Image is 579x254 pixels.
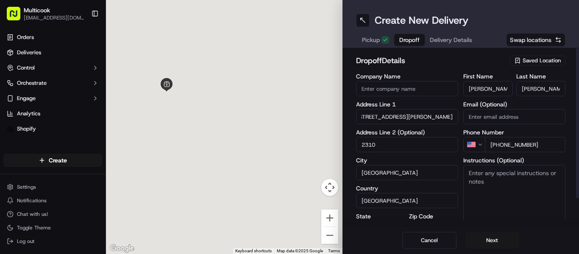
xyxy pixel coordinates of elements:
[17,224,51,231] span: Toggle Theme
[108,243,136,254] a: Open this area in Google Maps (opens a new window)
[328,248,340,253] a: Terms (opens in new tab)
[17,197,47,204] span: Notifications
[402,232,457,249] button: Cancel
[3,154,102,167] button: Create
[3,235,102,247] button: Log out
[3,46,102,59] a: Deliveries
[8,8,25,25] img: Nash
[24,14,84,21] button: [EMAIL_ADDRESS][DOMAIN_NAME]
[22,55,153,64] input: Got a question? Start typing here...
[356,193,458,208] input: Enter country
[3,208,102,220] button: Chat with us!
[463,129,565,135] label: Phone Number
[8,146,22,163] img: Wisdom Oko
[17,110,40,117] span: Analytics
[277,248,323,253] span: Map data ©2025 Google
[97,154,114,161] span: [DATE]
[24,6,50,14] button: Multicook
[356,81,458,96] input: Enter company name
[68,186,139,201] a: 💻API Documentation
[510,36,551,44] span: Swap locations
[516,81,566,96] input: Enter last name
[356,157,458,163] label: City
[362,36,380,44] span: Pickup
[17,79,47,87] span: Orchestrate
[60,191,103,198] a: Powered byPylon
[321,209,338,226] button: Zoom in
[5,186,68,201] a: 📗Knowledge Base
[321,179,338,196] button: Map camera controls
[18,81,33,96] img: 4281594248423_2fcf9dad9f2a874258b8_72.png
[17,95,36,102] span: Engage
[3,222,102,234] button: Toggle Theme
[97,131,114,138] span: [DATE]
[17,184,36,190] span: Settings
[465,232,519,249] button: Next
[144,84,154,94] button: Start new chat
[3,92,102,105] button: Engage
[356,73,458,79] label: Company Name
[356,213,406,219] label: State
[3,195,102,207] button: Notifications
[523,57,561,64] span: Saved Location
[356,129,458,135] label: Address Line 2 (Optional)
[92,154,95,161] span: •
[26,154,90,161] span: Wisdom [PERSON_NAME]
[3,3,88,24] button: Multicook[EMAIL_ADDRESS][DOMAIN_NAME]
[463,109,565,124] input: Enter email address
[430,36,472,44] span: Delivery Details
[38,89,117,96] div: We're available if you need us!
[8,81,24,96] img: 1736555255976-a54dd68f-1ca7-489b-9aae-adbdc363a1c4
[375,14,468,27] h1: Create New Delivery
[17,33,34,41] span: Orders
[3,61,102,75] button: Control
[399,36,420,44] span: Dropoff
[3,122,102,136] a: Shopify
[3,76,102,90] button: Orchestrate
[3,142,102,156] div: Favorites
[8,34,154,47] p: Welcome 👋
[516,73,566,79] label: Last Name
[485,137,565,152] input: Enter phone number
[356,137,458,152] input: Apartment, suite, unit, etc.
[17,211,48,218] span: Chat with us!
[7,126,14,132] img: Shopify logo
[356,101,458,107] label: Address Line 1
[509,55,565,67] button: Saved Location
[8,123,22,140] img: Wisdom Oko
[17,132,24,139] img: 1736555255976-a54dd68f-1ca7-489b-9aae-adbdc363a1c4
[17,238,34,245] span: Log out
[26,131,90,138] span: Wisdom [PERSON_NAME]
[108,243,136,254] img: Google
[3,31,102,44] a: Orders
[92,131,95,138] span: •
[131,109,154,119] button: See all
[506,33,565,47] button: Swap locations
[463,101,565,107] label: Email (Optional)
[356,55,504,67] h2: dropoff Details
[38,81,139,89] div: Start new chat
[463,157,565,163] label: Instructions (Optional)
[3,181,102,193] button: Settings
[49,156,67,165] span: Create
[17,64,35,72] span: Control
[321,227,338,244] button: Zoom out
[3,107,102,120] a: Analytics
[17,49,41,56] span: Deliveries
[463,73,513,79] label: First Name
[235,248,272,254] button: Keyboard shortcuts
[409,213,459,219] label: Zip Code
[356,185,458,191] label: Country
[356,165,458,180] input: Enter city
[8,110,57,117] div: Past conversations
[84,191,103,198] span: Pylon
[463,81,513,96] input: Enter first name
[17,155,24,162] img: 1736555255976-a54dd68f-1ca7-489b-9aae-adbdc363a1c4
[17,125,36,133] span: Shopify
[356,109,458,124] input: Enter address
